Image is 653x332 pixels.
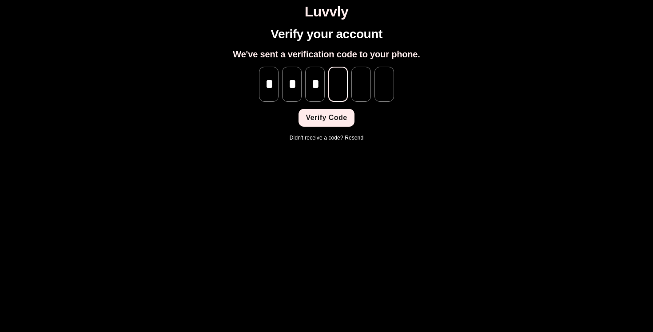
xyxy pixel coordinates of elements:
[299,109,354,127] button: Verify Code
[4,4,649,20] h1: Luvvly
[345,135,363,141] a: Resend
[233,49,420,60] h2: We've sent a verification code to your phone.
[290,134,363,142] p: Didn't receive a code?
[271,27,382,42] h1: Verify your account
